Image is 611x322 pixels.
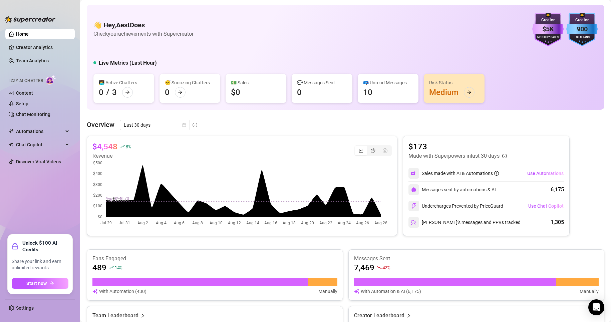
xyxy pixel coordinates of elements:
div: 900 [566,24,598,34]
div: Sales made with AI & Automations [422,170,499,177]
a: Settings [16,305,34,311]
article: With Automation (430) [99,288,146,295]
div: segmented control [354,145,392,156]
a: Discover Viral Videos [16,159,61,164]
div: Creator [566,17,598,23]
img: purple-badge-B9DA21FR.svg [532,13,564,46]
span: thunderbolt [9,129,14,134]
span: arrow-right [178,90,183,95]
div: $5K [532,24,564,34]
article: Manually [580,288,599,295]
a: Creator Analytics [16,42,69,53]
article: Messages Sent [354,255,599,262]
div: 1,305 [551,218,564,226]
span: Share your link and earn unlimited rewards [12,258,68,271]
article: With Automation & AI (6,175) [361,288,421,295]
img: logo-BBDzfeDw.svg [5,16,55,23]
div: [PERSON_NAME]’s messages and PPVs tracked [408,217,521,228]
span: line-chart [359,148,363,153]
img: AI Chatter [46,75,56,85]
img: blue-badge-DgoSNQY1.svg [566,13,598,46]
span: Use Chat Copilot [528,203,564,209]
span: Last 30 days [124,120,186,130]
article: Check your achievements with Supercreator [93,30,194,38]
article: Made with Superpowers in last 30 days [408,152,500,160]
div: Open Intercom Messenger [588,299,604,315]
article: Manually [318,288,337,295]
span: Izzy AI Chatter [9,78,43,84]
article: Overview [87,120,114,130]
span: arrow-right [467,90,472,95]
span: right [140,312,145,320]
div: Messages sent by automations & AI [408,184,496,195]
button: Use Chat Copilot [528,201,564,211]
span: arrow-right [49,281,54,286]
img: svg%3e [411,203,417,209]
span: right [406,312,411,320]
span: info-circle [193,123,197,127]
div: Monthly Sales [532,35,564,40]
h5: Live Metrics (Last Hour) [99,59,157,67]
article: $173 [408,141,507,152]
a: Content [16,90,33,96]
div: Undercharges Prevented by PriceGuard [408,201,503,211]
div: 0 [165,87,170,98]
span: Start now [26,281,47,286]
img: svg%3e [411,170,417,176]
span: rise [109,265,114,270]
div: 0 [99,87,103,98]
strong: Unlock $100 AI Credits [22,240,68,253]
div: 👩‍💻 Active Chatters [99,79,149,86]
span: Use Automations [527,171,564,176]
span: Automations [16,126,63,137]
img: Chat Copilot [9,142,13,147]
div: 💵 Sales [231,79,281,86]
span: fall [377,265,382,270]
span: rise [120,144,125,149]
div: 😴 Snoozing Chatters [165,79,215,86]
div: 📪 Unread Messages [363,79,413,86]
span: dollar-circle [383,148,387,153]
span: gift [12,243,18,250]
article: Creator Leaderboard [354,312,404,320]
a: Setup [16,101,28,106]
button: Start nowarrow-right [12,278,68,289]
span: info-circle [494,171,499,176]
img: svg%3e [411,219,417,225]
button: Use Automations [527,168,564,179]
span: info-circle [502,154,507,158]
span: Chat Copilot [16,139,63,150]
article: 489 [92,262,106,273]
img: svg%3e [92,288,98,295]
article: Team Leaderboard [92,312,138,320]
a: Team Analytics [16,58,49,63]
article: 7,469 [354,262,374,273]
article: Fans Engaged [92,255,337,262]
div: 3 [112,87,117,98]
div: $0 [231,87,240,98]
div: 0 [297,87,302,98]
span: 42 % [382,264,390,271]
div: 6,175 [551,186,564,194]
span: calendar [182,123,186,127]
a: Chat Monitoring [16,112,50,117]
div: Risk Status [429,79,479,86]
a: Home [16,31,29,37]
div: 10 [363,87,372,98]
h4: 👋 Hey, AestDoes [93,20,194,30]
span: pie-chart [371,148,375,153]
div: Total Fans [566,35,598,40]
span: 8 % [125,143,130,150]
div: Creator [532,17,564,23]
div: 💬 Messages Sent [297,79,347,86]
article: $4,548 [92,141,117,152]
img: svg%3e [411,187,416,192]
article: Revenue [92,152,130,160]
span: arrow-right [125,90,130,95]
span: 14 % [114,264,122,271]
img: svg%3e [354,288,359,295]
